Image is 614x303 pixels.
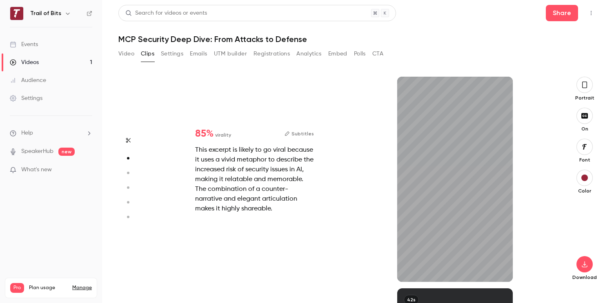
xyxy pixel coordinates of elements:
[214,47,247,60] button: UTM builder
[354,47,366,60] button: Polls
[572,274,598,281] p: Download
[572,95,598,101] p: Portrait
[254,47,290,60] button: Registrations
[72,285,92,291] a: Manage
[572,157,598,163] p: Font
[195,129,214,139] span: 85 %
[372,47,383,60] button: CTA
[215,131,231,139] span: virality
[141,47,154,60] button: Clips
[82,166,92,174] iframe: Noticeable Trigger
[285,129,314,139] button: Subtitles
[10,283,24,293] span: Pro
[125,9,207,18] div: Search for videos or events
[29,285,67,291] span: Plan usage
[58,148,75,156] span: new
[572,126,598,132] p: On
[21,147,53,156] a: SpeakerHub
[118,47,134,60] button: Video
[10,40,38,49] div: Events
[296,47,322,60] button: Analytics
[585,7,598,20] button: Top Bar Actions
[572,188,598,194] p: Color
[10,58,39,66] div: Videos
[546,5,578,21] button: Share
[30,9,61,18] h6: Trail of Bits
[21,166,52,174] span: What's new
[10,76,46,84] div: Audience
[21,129,33,137] span: Help
[161,47,183,60] button: Settings
[328,47,347,60] button: Embed
[195,145,314,214] div: This excerpt is likely to go viral because it uses a vivid metaphor to describe the increased ris...
[118,34,598,44] h1: MCP Security Deep Dive: From Attacks to Defense
[10,7,23,20] img: Trail of Bits
[190,47,207,60] button: Emails
[10,129,92,137] li: help-dropdown-opener
[10,94,42,102] div: Settings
